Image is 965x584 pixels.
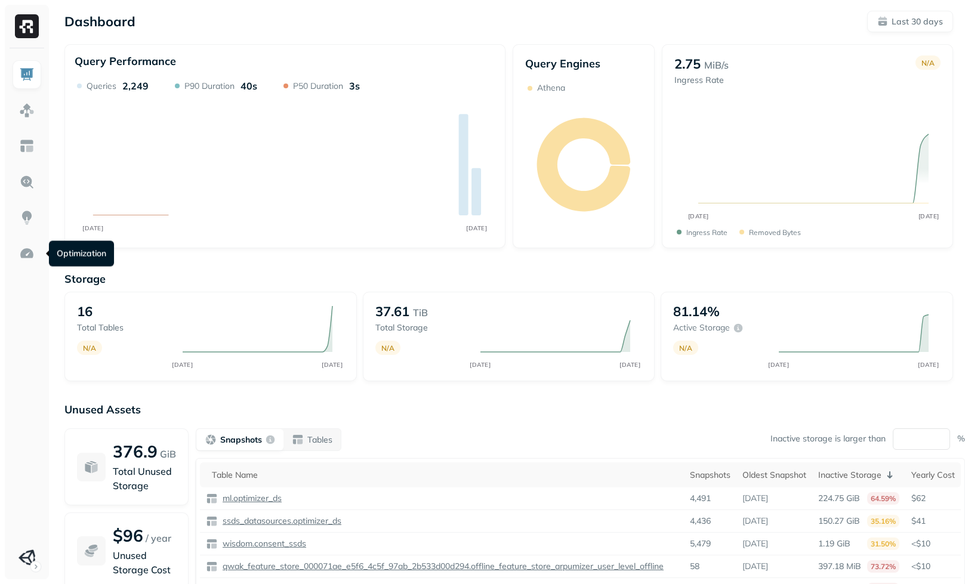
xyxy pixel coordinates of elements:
tspan: [DATE] [82,224,103,231]
tspan: [DATE] [769,361,790,368]
p: N/A [679,344,692,353]
p: 37.61 [375,303,409,320]
p: qwak_feature_store_000071ae_e5f6_4c5f_97ab_2b533d00d294.offline_feature_store_arpumizer_user_leve... [220,561,664,572]
p: Ingress Rate [686,228,727,237]
p: 40s [241,80,257,92]
p: Unused Storage Cost [113,548,176,577]
tspan: [DATE] [918,212,939,220]
img: table [206,515,218,527]
img: Insights [19,210,35,225]
p: TiB [413,305,428,320]
p: N/A [921,58,935,67]
p: $96 [113,525,143,546]
p: 64.59% [867,492,899,505]
p: 2,249 [122,80,149,92]
p: Query Performance [75,54,176,68]
p: [DATE] [742,561,768,572]
p: MiB/s [704,58,729,72]
p: <$10 [911,538,955,549]
div: Oldest Snapshot [742,469,806,481]
div: Yearly Cost [911,469,955,481]
p: Ingress Rate [674,75,729,86]
p: Storage [64,272,953,286]
p: 397.18 MiB [818,561,861,572]
div: Table Name [212,469,678,481]
p: 58 [690,561,699,572]
p: Dashboard [64,13,135,30]
p: Athena [537,82,565,94]
tspan: [DATE] [918,361,939,368]
img: Query Explorer [19,174,35,190]
p: ssds_datasources.optimizer_ds [220,515,341,527]
p: Last 30 days [892,16,943,27]
p: 4,491 [690,493,711,504]
p: Active storage [673,322,730,333]
img: table [206,538,218,550]
p: [DATE] [742,538,768,549]
p: Total storage [375,322,469,333]
p: N/A [381,344,394,353]
button: Last 30 days [867,11,953,32]
p: % [957,433,965,444]
p: 376.9 [113,441,158,462]
p: 73.72% [867,560,899,573]
p: 16 [77,303,93,320]
p: $41 [911,515,955,527]
tspan: [DATE] [470,361,491,368]
p: Query Engines [525,57,642,70]
a: ssds_datasources.optimizer_ds [218,515,341,527]
p: 81.14% [673,303,720,320]
p: <$10 [911,561,955,572]
img: Assets [19,103,35,118]
p: 2.75 [674,55,701,72]
p: Inactive storage is larger than [770,433,886,444]
p: P90 Duration [184,81,235,92]
p: 4,436 [690,515,711,527]
tspan: [DATE] [687,212,708,220]
p: Queries [87,81,116,92]
tspan: [DATE] [620,361,641,368]
img: Dashboard [19,67,35,82]
img: table [206,493,218,505]
p: P50 Duration [293,81,343,92]
p: Inactive Storage [818,469,881,481]
a: wisdom.consent_ssds [218,538,306,549]
p: 150.27 GiB [818,515,860,527]
p: / year [146,531,171,545]
tspan: [DATE] [322,361,343,368]
p: wisdom.consent_ssds [220,538,306,549]
p: Total tables [77,322,171,333]
p: Total Unused Storage [113,464,176,493]
p: 5,479 [690,538,711,549]
img: Ryft [15,14,39,38]
p: Unused Assets [64,403,953,416]
div: Snapshots [690,469,730,481]
tspan: [DATE] [172,361,193,368]
p: ml.optimizer_ds [220,493,282,504]
p: GiB [160,447,176,461]
img: table [206,561,218,573]
p: 1.19 GiB [818,538,850,549]
img: Unity [19,549,35,566]
p: 3s [349,80,360,92]
div: Optimization [49,241,114,267]
img: Optimization [19,246,35,261]
img: Asset Explorer [19,138,35,154]
p: Snapshots [220,434,262,446]
p: 31.50% [867,537,899,550]
p: [DATE] [742,515,768,527]
p: [DATE] [742,493,768,504]
p: Tables [307,434,332,446]
a: qwak_feature_store_000071ae_e5f6_4c5f_97ab_2b533d00d294.offline_feature_store_arpumizer_user_leve... [218,561,664,572]
p: 35.16% [867,515,899,527]
a: ml.optimizer_ds [218,493,282,504]
p: 224.75 GiB [818,493,860,504]
tspan: [DATE] [466,224,487,231]
p: N/A [83,344,96,353]
p: $62 [911,493,955,504]
p: Removed bytes [749,228,801,237]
